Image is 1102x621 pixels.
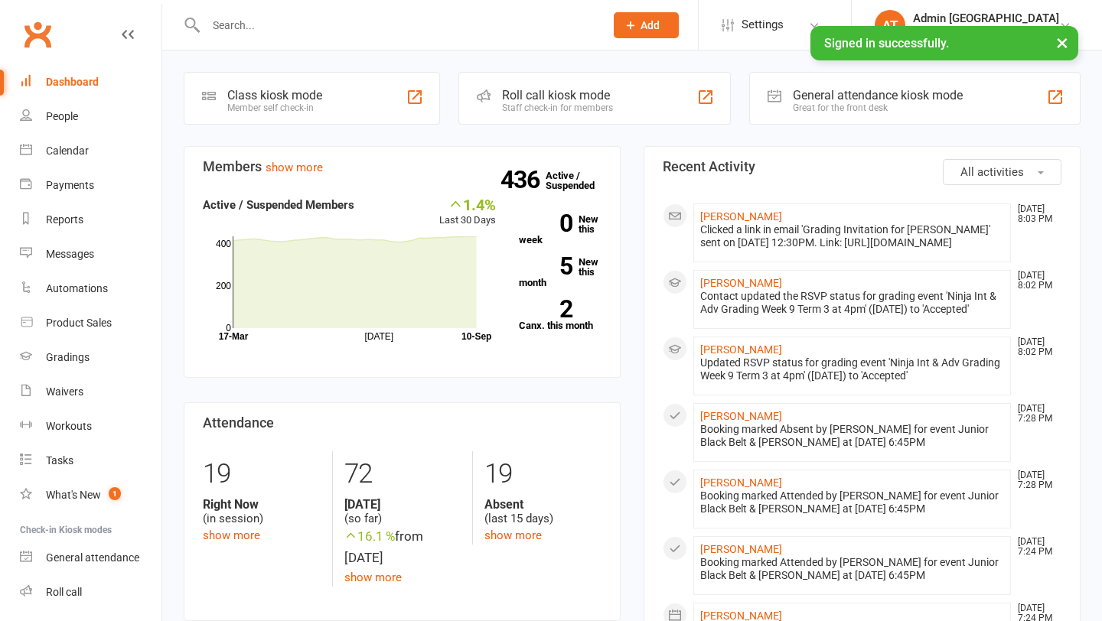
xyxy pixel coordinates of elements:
[46,282,108,294] div: Automations
[700,543,782,555] a: [PERSON_NAME]
[824,36,949,50] span: Signed in successfully.
[1010,470,1061,490] time: [DATE] 7:28 PM
[203,415,602,431] h3: Attendance
[109,487,121,500] span: 1
[20,575,161,610] a: Roll call
[20,478,161,512] a: What's New1
[1048,26,1076,59] button: ×
[700,356,1004,382] div: Updated RSVP status for grading event 'Ninja Int & Adv Grading Week 9 Term 3 at 4pm' ([DATE]) to ...
[20,409,161,444] a: Workouts
[20,237,161,271] a: Messages
[484,497,602,512] strong: Absent
[1010,204,1061,224] time: [DATE] 8:03 PM
[344,571,402,584] a: show more
[641,19,660,31] span: Add
[439,196,496,213] div: 1.4%
[20,375,161,409] a: Waivers
[1010,337,1061,357] time: [DATE] 8:02 PM
[20,203,161,237] a: Reports
[663,159,1061,174] h3: Recent Activity
[519,214,602,245] a: 0New this week
[913,11,1059,25] div: Admin [GEOGRAPHIC_DATA]
[46,586,82,598] div: Roll call
[201,15,594,36] input: Search...
[519,257,602,288] a: 5New this month
[227,88,322,102] div: Class kiosk mode
[502,88,613,102] div: Roll call kiosk mode
[943,159,1061,185] button: All activities
[344,497,461,526] div: (so far)
[700,556,1004,582] div: Booking marked Attended by [PERSON_NAME] for event Junior Black Belt & [PERSON_NAME] at [DATE] 6:...
[700,476,782,489] a: [PERSON_NAME]
[20,444,161,478] a: Tasks
[18,15,57,54] a: Clubworx
[20,168,161,203] a: Payments
[46,248,94,260] div: Messages
[46,351,90,363] div: Gradings
[519,300,602,330] a: 2Canx. this month
[700,343,782,356] a: [PERSON_NAME]
[484,497,602,526] div: (last 15 days)
[913,25,1059,39] div: Team [PERSON_NAME] Lakes
[875,10,905,41] div: AT
[46,420,92,432] div: Workouts
[46,76,99,88] div: Dashboard
[1010,271,1061,291] time: [DATE] 8:02 PM
[960,165,1024,179] span: All activities
[793,88,963,102] div: General attendance kiosk mode
[502,102,613,113] div: Staff check-in for members
[203,497,321,512] strong: Right Now
[20,271,161,306] a: Automations
[1010,404,1061,424] time: [DATE] 7:28 PM
[344,451,461,497] div: 72
[519,297,572,320] strong: 2
[46,385,83,398] div: Waivers
[700,223,1004,249] div: Clicked a link in email 'Grading Invitation for [PERSON_NAME]' sent on [DATE] 12:30PM. Link: [URL...
[546,159,613,202] a: 436Active / Suspended
[20,134,161,168] a: Calendar
[700,423,1004,449] div: Booking marked Absent by [PERSON_NAME] for event Junior Black Belt & [PERSON_NAME] at [DATE] 6:45PM
[700,290,1004,316] div: Contact updated the RSVP status for grading event 'Ninja Int & Adv Grading Week 9 Term 3 at 4pm' ...
[203,497,321,526] div: (in session)
[20,306,161,340] a: Product Sales
[46,317,112,329] div: Product Sales
[700,277,782,289] a: [PERSON_NAME]
[700,410,782,422] a: [PERSON_NAME]
[20,65,161,99] a: Dashboard
[793,102,963,113] div: Great for the front desk
[742,8,784,42] span: Settings
[266,161,323,174] a: show more
[46,551,139,564] div: General attendance
[46,110,78,122] div: People
[700,210,782,223] a: [PERSON_NAME]
[519,255,572,278] strong: 5
[46,454,73,467] div: Tasks
[46,179,94,191] div: Payments
[519,212,572,235] strong: 0
[203,198,354,212] strong: Active / Suspended Members
[46,489,101,501] div: What's New
[344,526,461,567] div: from [DATE]
[484,528,542,542] a: show more
[344,528,395,544] span: 16.1 %
[1010,537,1061,557] time: [DATE] 7:24 PM
[700,489,1004,515] div: Booking marked Attended by [PERSON_NAME] for event Junior Black Belt & [PERSON_NAME] at [DATE] 6:...
[500,168,546,191] strong: 436
[20,541,161,575] a: General attendance kiosk mode
[484,451,602,497] div: 19
[20,340,161,375] a: Gradings
[344,497,461,512] strong: [DATE]
[227,102,322,113] div: Member self check-in
[439,196,496,229] div: Last 30 Days
[203,451,321,497] div: 19
[20,99,161,134] a: People
[46,145,89,157] div: Calendar
[614,12,679,38] button: Add
[203,159,602,174] h3: Members
[203,528,260,542] a: show more
[46,213,83,226] div: Reports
